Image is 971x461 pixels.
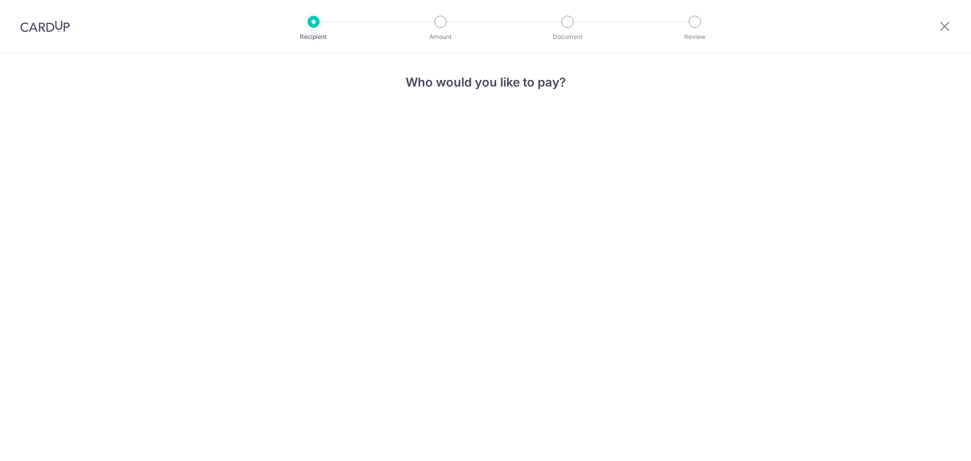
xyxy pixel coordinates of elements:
[906,431,961,456] iframe: Opens a widget where you can find more information
[276,32,351,42] p: Recipient
[657,32,732,42] p: Review
[350,73,621,92] h4: Who would you like to pay?
[20,20,70,32] img: CardUp
[403,32,478,42] p: Amount
[530,32,605,42] p: Document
